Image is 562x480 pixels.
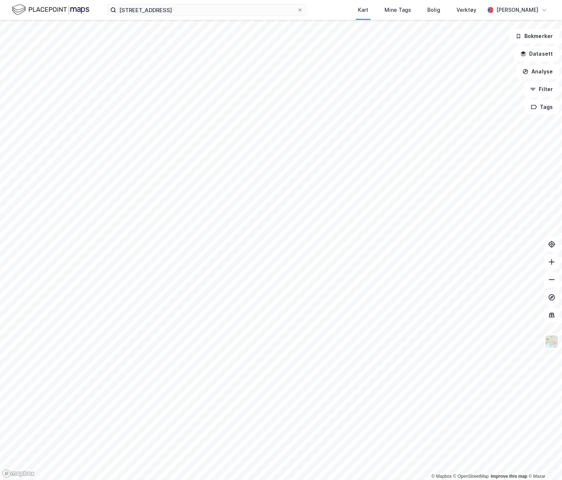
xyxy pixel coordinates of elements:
[496,6,538,14] div: [PERSON_NAME]
[516,64,559,79] button: Analyse
[116,4,297,15] input: Søk på adresse, matrikkel, gårdeiere, leietakere eller personer
[514,46,559,61] button: Datasett
[431,474,452,479] a: Mapbox
[491,474,527,479] a: Improve this map
[385,6,411,14] div: Mine Tags
[2,469,35,478] a: Mapbox homepage
[453,474,489,479] a: OpenStreetMap
[358,6,368,14] div: Kart
[525,100,559,114] button: Tags
[509,29,559,44] button: Bokmerker
[12,3,89,16] img: logo.f888ab2527a4732fd821a326f86c7f29.svg
[427,6,440,14] div: Bolig
[456,6,476,14] div: Verktøy
[524,82,559,97] button: Filter
[545,335,559,349] img: Z
[525,445,562,480] div: Kontrollprogram for chat
[525,445,562,480] iframe: Chat Widget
